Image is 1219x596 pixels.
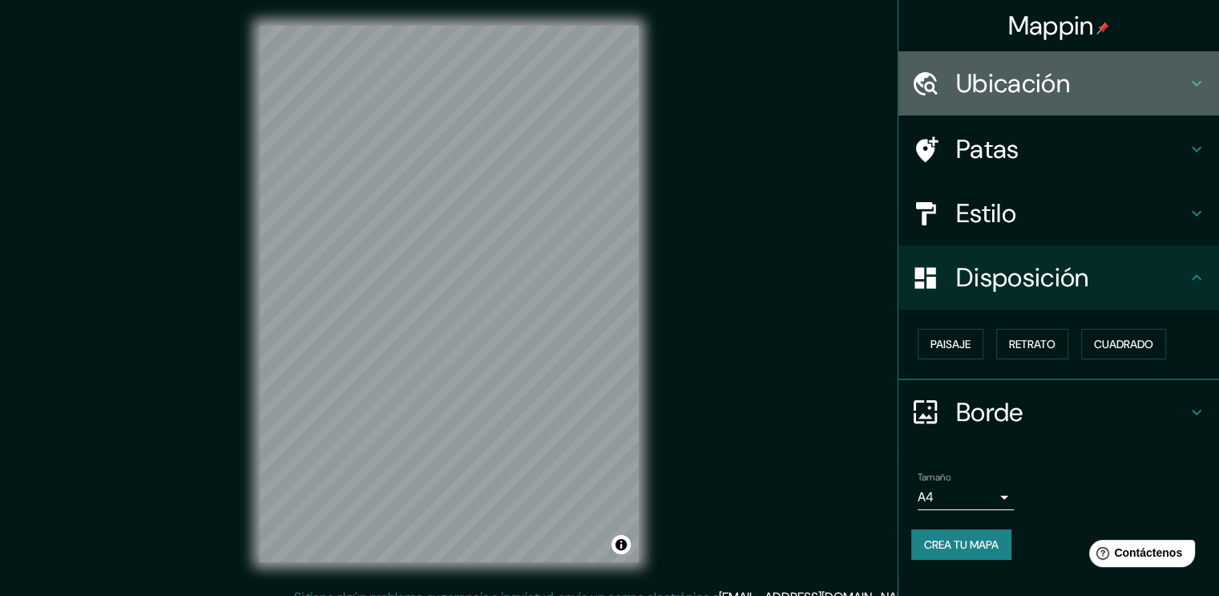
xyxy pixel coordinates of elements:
div: Borde [898,380,1219,444]
button: Retrato [996,329,1068,359]
font: Ubicación [956,67,1070,100]
font: Cuadrado [1094,337,1153,351]
font: Retrato [1009,337,1056,351]
img: pin-icon.png [1096,22,1109,34]
div: A4 [918,485,1014,510]
iframe: Lanzador de widgets de ayuda [1076,533,1201,578]
div: Patas [898,117,1219,181]
canvas: Mapa [260,26,639,562]
font: Disposición [956,261,1088,294]
font: Estilo [956,197,1016,230]
button: Cuadrado [1081,329,1166,359]
div: Disposición [898,245,1219,310]
font: Tamaño [918,471,951,484]
font: A4 [918,489,934,505]
font: Crea tu mapa [924,537,999,552]
div: Ubicación [898,51,1219,116]
font: Borde [956,395,1023,429]
div: Estilo [898,181,1219,245]
button: Paisaje [918,329,983,359]
font: Patas [956,132,1019,166]
button: Activar o desactivar atribución [612,535,631,554]
font: Mappin [1008,9,1094,43]
button: Crea tu mapa [911,529,1011,560]
font: Paisaje [930,337,971,351]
